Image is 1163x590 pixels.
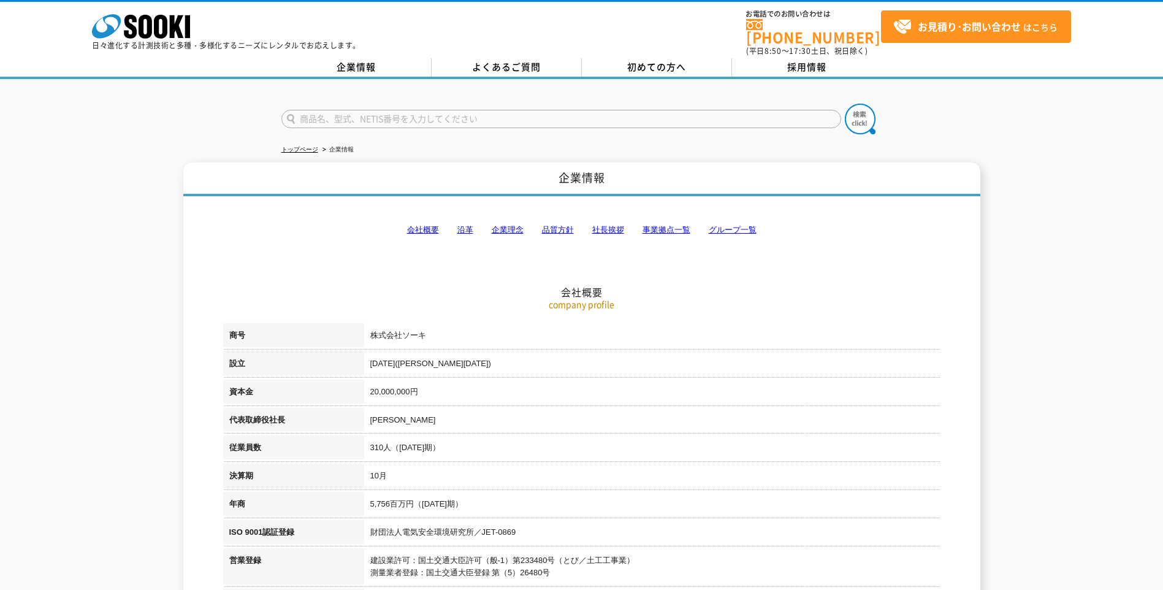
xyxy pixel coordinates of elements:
[364,548,940,589] td: 建設業許可：国土交通大臣許可（般-1）第233480号（とび／土工工事業） 測量業者登録：国土交通大臣登録 第（5）26480号
[364,408,940,436] td: [PERSON_NAME]
[281,146,318,153] a: トップページ
[281,110,841,128] input: 商品名、型式、NETIS番号を入力してください
[223,380,364,408] th: 資本金
[789,45,811,56] span: 17:30
[432,58,582,77] a: よくあるご質問
[223,435,364,464] th: 従業員数
[407,225,439,234] a: 会社概要
[746,19,881,44] a: [PHONE_NUMBER]
[364,351,940,380] td: [DATE]([PERSON_NAME][DATE])
[223,464,364,492] th: 決算期
[92,42,360,49] p: 日々進化する計測技術と多種・多様化するニーズにレンタルでお応えします。
[643,225,690,234] a: 事業拠点一覧
[364,464,940,492] td: 10月
[364,435,940,464] td: 310人（[DATE]期）
[223,351,364,380] th: 設立
[223,163,940,299] h2: 会社概要
[364,380,940,408] td: 20,000,000円
[845,104,875,134] img: btn_search.png
[765,45,782,56] span: 8:50
[320,144,354,156] li: 企業情報
[364,520,940,548] td: 財団法人電気安全環境研究所／JET-0869
[364,323,940,351] td: 株式会社ソーキ
[223,492,364,520] th: 年商
[732,58,882,77] a: 採用情報
[223,298,940,311] p: company profile
[223,323,364,351] th: 商号
[223,408,364,436] th: 代表取締役社長
[542,225,574,234] a: 品質方針
[893,18,1058,36] span: はこちら
[918,19,1021,34] strong: お見積り･お問い合わせ
[582,58,732,77] a: 初めての方へ
[457,225,473,234] a: 沿革
[223,548,364,589] th: 営業登録
[183,163,980,196] h1: 企業情報
[492,225,524,234] a: 企業理念
[592,225,624,234] a: 社長挨拶
[281,58,432,77] a: 企業情報
[881,10,1071,43] a: お見積り･お問い合わせはこちら
[709,225,757,234] a: グループ一覧
[746,45,867,56] span: (平日 ～ 土日、祝日除く)
[364,492,940,520] td: 5,756百万円（[DATE]期）
[746,10,881,18] span: お電話でのお問い合わせは
[627,60,686,74] span: 初めての方へ
[223,520,364,548] th: ISO 9001認証登録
